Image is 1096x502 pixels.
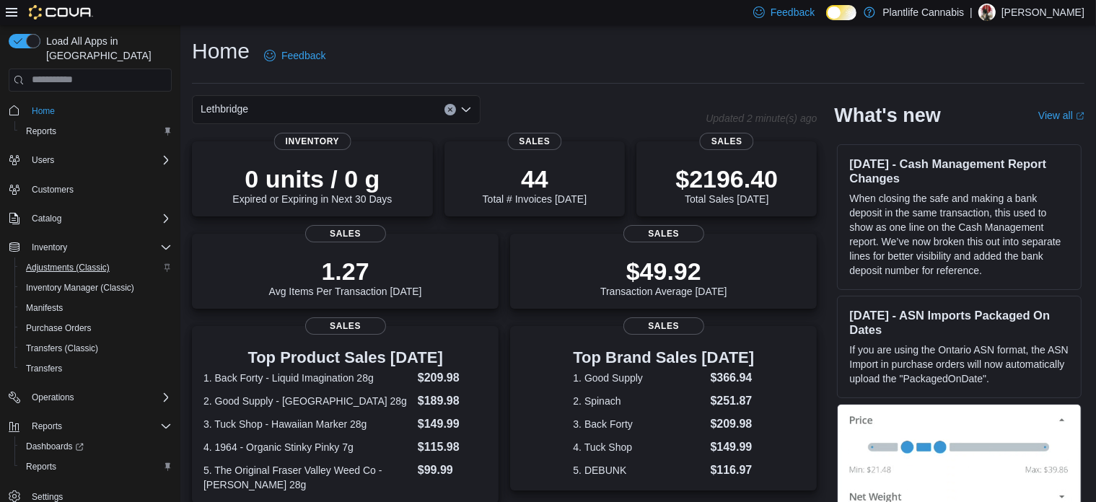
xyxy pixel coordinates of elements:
[20,458,172,475] span: Reports
[711,369,755,387] dd: $366.94
[623,317,704,335] span: Sales
[711,392,755,410] dd: $251.87
[3,387,177,408] button: Operations
[711,415,755,433] dd: $209.98
[26,363,62,374] span: Transfers
[418,392,487,410] dd: $189.98
[14,278,177,298] button: Inventory Manager (Classic)
[675,164,778,205] div: Total Sales [DATE]
[14,257,177,278] button: Adjustments (Classic)
[20,279,140,296] a: Inventory Manager (Classic)
[711,462,755,479] dd: $116.97
[26,322,92,334] span: Purchase Orders
[14,457,177,477] button: Reports
[20,320,172,337] span: Purchase Orders
[573,349,754,366] h3: Top Brand Sales [DATE]
[573,394,704,408] dt: 2. Spinach
[26,262,110,273] span: Adjustments (Classic)
[706,113,817,124] p: Updated 2 minute(s) ago
[26,418,68,435] button: Reports
[20,340,172,357] span: Transfers (Classic)
[20,299,172,317] span: Manifests
[26,102,172,120] span: Home
[444,104,456,115] button: Clear input
[14,436,177,457] a: Dashboards
[834,104,940,127] h2: What's new
[32,184,74,195] span: Customers
[20,123,62,140] a: Reports
[20,360,172,377] span: Transfers
[32,420,62,432] span: Reports
[26,151,172,169] span: Users
[3,179,177,200] button: Customers
[20,360,68,377] a: Transfers
[269,257,422,297] div: Avg Items Per Transaction [DATE]
[192,37,250,66] h1: Home
[274,133,351,150] span: Inventory
[32,392,74,403] span: Operations
[600,257,727,286] p: $49.92
[849,191,1069,278] p: When closing the safe and making a bank deposit in the same transaction, this used to show as one...
[20,438,89,455] a: Dashboards
[20,123,172,140] span: Reports
[14,121,177,141] button: Reports
[26,343,98,354] span: Transfers (Classic)
[3,208,177,229] button: Catalog
[203,440,412,454] dt: 4. 1964 - Organic Stinky Pinky 7g
[32,105,55,117] span: Home
[203,394,412,408] dt: 2. Good Supply - [GEOGRAPHIC_DATA] 28g
[281,48,325,63] span: Feedback
[14,298,177,318] button: Manifests
[26,210,67,227] button: Catalog
[600,257,727,297] div: Transaction Average [DATE]
[305,317,386,335] span: Sales
[26,389,80,406] button: Operations
[573,371,704,385] dt: 1. Good Supply
[26,181,79,198] a: Customers
[483,164,587,193] p: 44
[507,133,561,150] span: Sales
[203,349,487,366] h3: Top Product Sales [DATE]
[29,5,93,19] img: Cova
[3,416,177,436] button: Reports
[573,440,704,454] dt: 4. Tuck Shop
[305,225,386,242] span: Sales
[675,164,778,193] p: $2196.40
[20,458,62,475] a: Reports
[700,133,754,150] span: Sales
[203,463,412,492] dt: 5. The Original Fraser Valley Weed Co - [PERSON_NAME] 28g
[20,340,104,357] a: Transfers (Classic)
[573,417,704,431] dt: 3. Back Forty
[826,20,827,21] span: Dark Mode
[882,4,964,21] p: Plantlife Cannabis
[14,318,177,338] button: Purchase Orders
[26,210,172,227] span: Catalog
[26,151,60,169] button: Users
[623,225,704,242] span: Sales
[1076,112,1084,120] svg: External link
[849,308,1069,337] h3: [DATE] - ASN Imports Packaged On Dates
[20,259,172,276] span: Adjustments (Classic)
[26,418,172,435] span: Reports
[269,257,422,286] p: 1.27
[20,299,69,317] a: Manifests
[26,125,56,137] span: Reports
[418,462,487,479] dd: $99.99
[3,150,177,170] button: Users
[3,237,177,257] button: Inventory
[826,5,856,20] input: Dark Mode
[14,338,177,358] button: Transfers (Classic)
[26,461,56,472] span: Reports
[20,259,115,276] a: Adjustments (Classic)
[26,389,172,406] span: Operations
[970,4,973,21] p: |
[203,371,412,385] dt: 1. Back Forty - Liquid Imagination 28g
[1001,4,1084,21] p: [PERSON_NAME]
[232,164,392,205] div: Expired or Expiring in Next 30 Days
[26,441,84,452] span: Dashboards
[26,239,73,256] button: Inventory
[232,164,392,193] p: 0 units / 0 g
[201,100,248,118] span: Lethbridge
[258,41,331,70] a: Feedback
[849,343,1069,386] p: If you are using the Ontario ASN format, the ASN Import in purchase orders will now automatically...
